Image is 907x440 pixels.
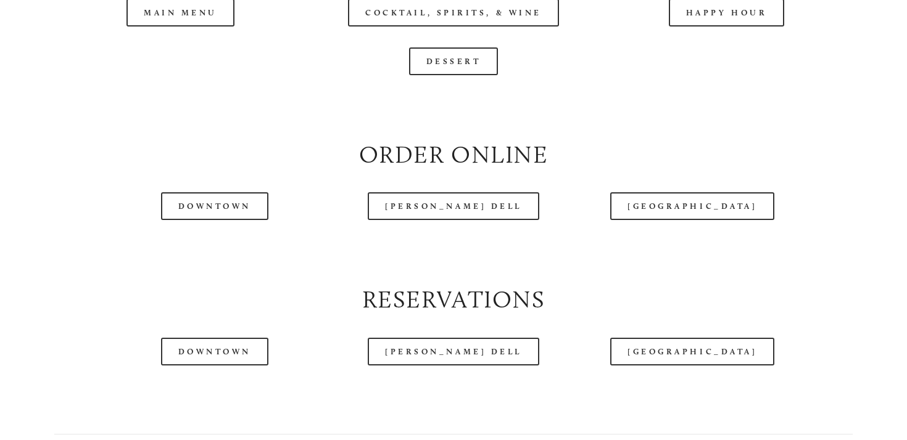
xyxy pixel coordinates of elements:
a: Downtown [161,338,268,365]
h2: Order Online [54,138,853,172]
a: [GEOGRAPHIC_DATA] [610,192,774,220]
h2: Reservations [54,283,853,317]
a: [PERSON_NAME] Dell [368,338,539,365]
a: [GEOGRAPHIC_DATA] [610,338,774,365]
a: Downtown [161,192,268,220]
a: [PERSON_NAME] Dell [368,192,539,220]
